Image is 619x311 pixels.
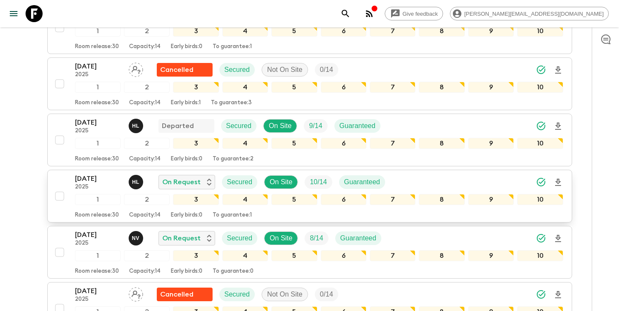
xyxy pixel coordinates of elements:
[75,82,121,93] div: 1
[468,194,514,205] div: 9
[75,212,119,219] p: Room release: 30
[162,177,201,187] p: On Request
[132,179,139,185] p: H L
[321,26,366,37] div: 6
[517,26,563,37] div: 10
[124,138,170,149] div: 2
[271,194,317,205] div: 5
[270,233,292,243] p: On Site
[222,194,268,205] div: 4
[271,82,317,93] div: 5
[75,117,122,128] p: [DATE]
[536,65,546,75] svg: Synced Successfully
[315,63,338,77] div: Trip Fill
[536,177,546,187] svg: Synced Successfully
[75,71,122,78] p: 2025
[171,268,202,275] p: Early birds: 0
[162,233,201,243] p: On Request
[321,250,366,261] div: 6
[262,288,308,301] div: Not On Site
[75,138,121,149] div: 1
[344,177,380,187] p: Guaranteed
[419,250,464,261] div: 8
[320,289,333,300] p: 0 / 14
[517,250,563,261] div: 10
[219,288,255,301] div: Secured
[173,194,219,205] div: 3
[517,82,563,93] div: 10
[310,177,327,187] p: 10 / 14
[305,231,328,245] div: Trip Fill
[173,82,219,93] div: 3
[419,194,464,205] div: 8
[222,175,258,189] div: Secured
[75,43,119,50] p: Room release: 30
[124,194,170,205] div: 2
[225,289,250,300] p: Secured
[370,138,415,149] div: 7
[553,121,563,131] svg: Download Onboarding
[213,156,253,163] p: To guarantee: 2
[309,121,322,131] p: 9 / 14
[47,170,572,223] button: [DATE]2025Hoang Le NgocOn RequestSecuredOn SiteTrip FillGuaranteed12345678910Room release:30Capac...
[132,235,140,242] p: N V
[450,7,609,20] div: [PERSON_NAME][EMAIL_ADDRESS][DOMAIN_NAME]
[227,177,253,187] p: Secured
[222,26,268,37] div: 4
[124,82,170,93] div: 2
[5,5,22,22] button: menu
[271,138,317,149] div: 5
[370,250,415,261] div: 7
[157,288,213,301] div: Flash Pack cancellation
[370,82,415,93] div: 7
[460,11,608,17] span: [PERSON_NAME][EMAIL_ADDRESS][DOMAIN_NAME]
[75,296,122,303] p: 2025
[213,43,252,50] p: To guarantee: 1
[157,63,213,77] div: Flash Pack cancellation
[47,1,572,54] button: [DATE]2025Hoang Le NgocCompletedSecuredOn SiteTrip FillGuaranteed12345678910Room release:30Capaci...
[536,289,546,300] svg: Synced Successfully
[171,156,202,163] p: Early birds: 0
[321,194,366,205] div: 6
[75,128,122,134] p: 2025
[263,119,297,133] div: On Site
[221,119,257,133] div: Secured
[124,250,170,261] div: 2
[337,5,354,22] button: search adventures
[271,26,317,37] div: 5
[321,138,366,149] div: 6
[517,138,563,149] div: 10
[75,240,122,247] p: 2025
[553,65,563,75] svg: Download Onboarding
[269,121,291,131] p: On Site
[124,26,170,37] div: 2
[370,26,415,37] div: 7
[173,26,219,37] div: 3
[211,100,252,106] p: To guarantee: 3
[226,121,252,131] p: Secured
[305,175,332,189] div: Trip Fill
[129,234,145,240] span: Nguyễn Văn Sơn (Sunny)
[222,250,268,261] div: 4
[222,82,268,93] div: 4
[219,63,255,77] div: Secured
[264,231,298,245] div: On Site
[129,43,161,50] p: Capacity: 14
[75,156,119,163] p: Room release: 30
[398,11,443,17] span: Give feedback
[222,231,258,245] div: Secured
[75,268,119,275] p: Room release: 30
[271,250,317,261] div: 5
[171,212,202,219] p: Early birds: 0
[213,212,252,219] p: To guarantee: 1
[270,177,292,187] p: On Site
[75,174,122,184] p: [DATE]
[419,138,464,149] div: 8
[310,233,323,243] p: 8 / 14
[468,250,514,261] div: 9
[171,43,202,50] p: Early birds: 0
[75,61,122,71] p: [DATE]
[129,156,161,163] p: Capacity: 14
[340,233,377,243] p: Guaranteed
[47,114,572,166] button: [DATE]2025Hoang Le NgocDepartedSecuredOn SiteTrip FillGuaranteed12345678910Room release:30Capacit...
